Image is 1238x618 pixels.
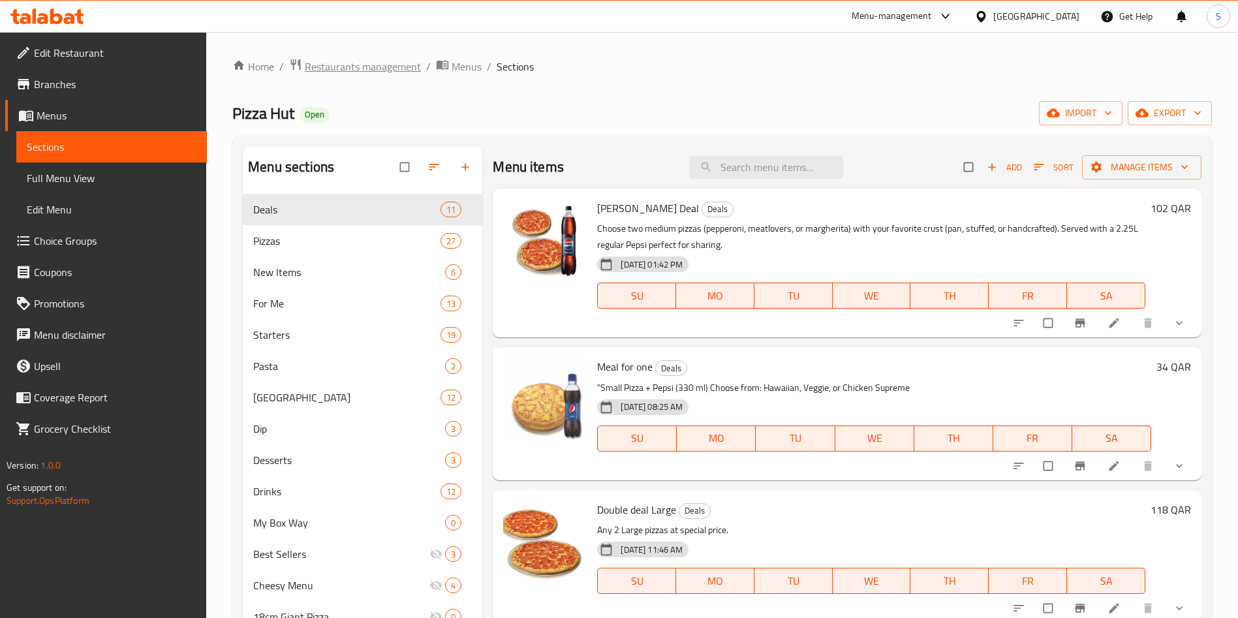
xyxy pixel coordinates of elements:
[441,392,461,404] span: 12
[603,429,672,448] span: SU
[756,425,835,452] button: TU
[1134,309,1165,337] button: delete
[279,59,284,74] li: /
[441,390,461,405] div: items
[833,568,911,594] button: WE
[1107,459,1123,472] a: Edit menu item
[445,515,461,531] div: items
[243,382,482,413] div: [GEOGRAPHIC_DATA]12
[7,479,67,496] span: Get support on:
[441,486,461,498] span: 12
[441,235,461,247] span: 27
[1173,602,1186,615] svg: Show Choices
[603,286,671,305] span: SU
[232,59,274,74] a: Home
[1066,309,1097,337] button: Branch-specific-item
[441,298,461,310] span: 13
[838,572,906,591] span: WE
[37,108,196,123] span: Menus
[1025,157,1082,178] span: Sort items
[16,194,207,225] a: Edit Menu
[676,568,754,594] button: MO
[1067,568,1145,594] button: SA
[597,357,653,377] span: Meal for one
[1138,105,1201,121] span: export
[34,296,196,311] span: Promotions
[429,579,442,592] svg: Inactive section
[503,199,587,283] img: Vini Jr. Deal
[679,503,710,518] span: Deals
[5,225,207,256] a: Choice Groups
[841,429,909,448] span: WE
[989,283,1067,309] button: FR
[493,157,564,177] h2: Menu items
[253,233,441,249] span: Pizzas
[300,109,330,120] span: Open
[305,59,421,74] span: Restaurants management
[445,358,461,374] div: items
[603,572,671,591] span: SU
[835,425,914,452] button: WE
[1165,452,1196,480] button: show more
[689,156,843,179] input: search
[679,503,711,519] div: Deals
[5,288,207,319] a: Promotions
[40,457,61,474] span: 1.0.0
[441,484,461,499] div: items
[253,578,429,593] span: Cheesy Menu
[681,286,749,305] span: MO
[1082,155,1201,179] button: Manage items
[253,327,441,343] div: Starters
[451,153,482,181] button: Add section
[597,221,1145,253] p: Choose two medium pizzas (pepperoni, meatlovers, or margherita) with your favorite crust (pan, st...
[300,107,330,123] div: Open
[243,288,482,319] div: For Me13
[253,484,441,499] span: Drinks
[1151,501,1191,519] h6: 118 QAR
[16,162,207,194] a: Full Menu View
[677,425,756,452] button: MO
[487,59,491,74] li: /
[27,139,196,155] span: Sections
[1107,602,1123,615] a: Edit menu item
[852,8,932,24] div: Menu-management
[253,390,441,405] div: Wing Street
[920,429,988,448] span: TH
[446,517,461,529] span: 0
[452,59,482,74] span: Menus
[910,568,989,594] button: TH
[253,202,441,217] div: Deals
[289,58,421,75] a: Restaurants management
[597,380,1151,396] p: "Small Pizza + Pepsi (330 ml) Choose from: Hawaiian, Veggie, or Chicken Supreme
[445,421,461,437] div: items
[445,578,461,593] div: items
[243,538,482,570] div: Best Sellers3
[702,202,734,217] div: Deals
[760,572,828,591] span: TU
[681,572,749,591] span: MO
[253,421,445,437] span: Dip
[243,256,482,288] div: New Items6
[420,153,451,181] span: Sort sections
[1092,159,1191,176] span: Manage items
[1072,286,1140,305] span: SA
[34,327,196,343] span: Menu disclaimer
[441,233,461,249] div: items
[34,390,196,405] span: Coverage Report
[5,37,207,69] a: Edit Restaurant
[253,358,445,374] div: Pasta
[910,283,989,309] button: TH
[243,476,482,507] div: Drinks12
[232,58,1212,75] nav: breadcrumb
[1067,283,1145,309] button: SA
[1107,317,1123,330] a: Edit menu item
[597,500,676,519] span: Double deal Large
[1173,459,1186,472] svg: Show Choices
[1151,199,1191,217] h6: 102 QAR
[1034,160,1074,175] span: Sort
[5,319,207,350] a: Menu disclaimer
[446,360,461,373] span: 2
[426,59,431,74] li: /
[5,413,207,444] a: Grocery Checklist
